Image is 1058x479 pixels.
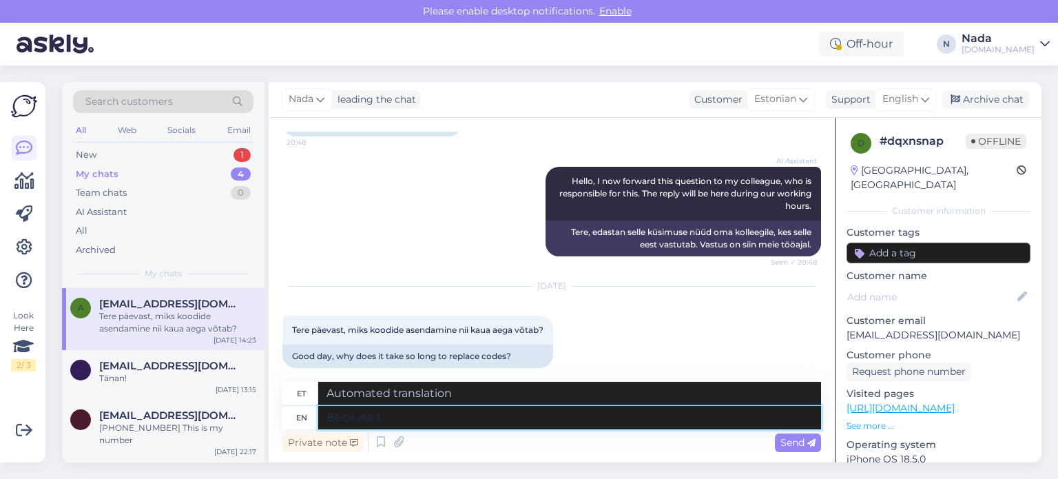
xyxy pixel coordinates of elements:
p: Customer phone [847,348,1030,363]
span: Hello, I now forward this question to my colleague, who is responsible for this. The reply will b... [559,176,813,211]
div: 2 / 3 [11,359,36,371]
div: Archived [76,243,116,257]
p: Visited pages [847,387,1030,401]
div: [DATE] 22:17 [214,447,256,457]
span: andrewtatesview1@gmail.com [99,298,242,310]
div: [DATE] [282,280,821,292]
div: 1 [234,148,251,162]
div: [DATE] 13:15 [216,385,256,395]
span: Search customers [85,94,173,109]
div: Nada [962,33,1035,44]
div: Tere, edastan selle küsimuse nüüd oma kolleegile, kes selle eest vastutab. Vastus on siin meie tö... [546,221,821,256]
div: Tänan! [99,372,256,385]
input: Add a tag [847,243,1030,263]
span: My chats [145,267,182,280]
div: Tere päevast, miks koodide asendamine nii kaua aega võtab? [99,310,256,335]
p: Customer email [847,314,1030,328]
div: Request phone number [847,363,971,381]
div: Email [225,121,253,139]
div: Customer information [847,205,1030,217]
p: See more ... [847,420,1030,432]
span: Estonian [754,92,796,107]
p: Operating system [847,438,1030,452]
div: [PHONE_NUMBER] This is my number [99,422,256,447]
div: Web [115,121,139,139]
p: [EMAIL_ADDRESS][DOMAIN_NAME] [847,328,1030,343]
div: Look Here [11,309,36,371]
div: 4 [231,167,251,181]
span: Tere päevast, miks koodide asendamine nii kaua aega võtab? [292,325,543,335]
p: iPhone OS 18.5.0 [847,452,1030,467]
span: eveveerva@gmail.com [99,360,242,372]
div: Support [826,92,871,107]
span: T [79,414,83,425]
span: English [882,92,918,107]
div: et [297,382,306,405]
div: # dqxnsnap [880,133,966,150]
p: Customer name [847,269,1030,283]
p: Customer tags [847,225,1030,240]
textarea: Because t [318,406,821,429]
div: en [296,406,307,429]
span: Seen ✓ 20:48 [765,257,817,267]
div: 0 [231,186,251,200]
span: e [78,365,83,375]
div: AI Assistant [76,205,127,219]
span: 14:23 [287,369,338,379]
div: Private note [282,434,364,452]
div: N [937,34,956,54]
div: Customer [689,92,743,107]
img: Askly Logo [11,93,37,119]
div: Team chats [76,186,127,200]
span: AI Assistant [765,156,817,166]
span: Nada [289,92,313,107]
span: 20:48 [287,137,338,147]
div: Off-hour [819,32,904,57]
div: All [76,224,87,238]
span: Send [780,436,816,449]
span: d [858,138,864,148]
span: a [78,303,84,313]
div: leading the chat [332,92,416,107]
a: [URL][DOMAIN_NAME] [847,402,955,414]
div: [GEOGRAPHIC_DATA], [GEOGRAPHIC_DATA] [851,163,1017,192]
div: All [73,121,89,139]
div: New [76,148,96,162]
span: Enable [595,5,636,17]
div: Archive chat [942,90,1029,109]
div: [DATE] 14:23 [214,335,256,345]
div: Socials [165,121,198,139]
input: Add name [847,289,1015,305]
span: Thomaseverson22@gmail.com [99,409,242,422]
a: Nada[DOMAIN_NAME] [962,33,1050,55]
div: Good day, why does it take so long to replace codes? [282,345,553,368]
div: [DOMAIN_NAME] [962,44,1035,55]
span: Offline [966,134,1026,149]
div: My chats [76,167,118,181]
